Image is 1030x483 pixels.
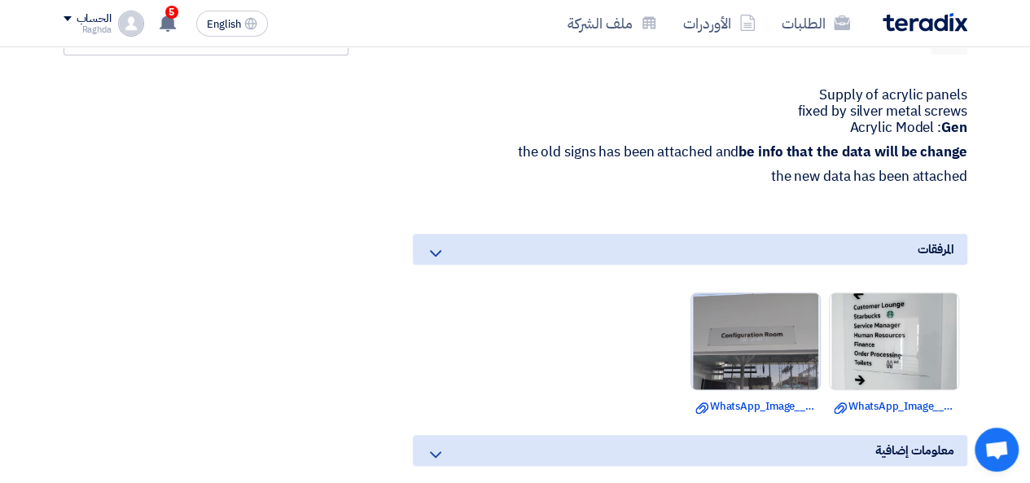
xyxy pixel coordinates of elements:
div: Raghda [64,25,112,34]
img: WhatsApp_Image__at_ad_1756371438273.jpg [830,256,958,426]
button: English [196,11,268,37]
p: the new data has been attached [413,169,967,201]
span: المرفقات [918,240,953,258]
a: ملف الشركة [554,4,670,42]
a: WhatsApp_Image__at_ad.jpg [834,398,954,415]
img: profile_test.png [118,11,144,37]
p: the old signs has been attached and [413,144,967,160]
img: WhatsApp_Image__at_dde_1756371445536.jpg [691,256,820,426]
a: Open chat [975,428,1019,472]
a: الأوردرات [670,4,769,42]
a: WhatsApp_Image__at_dde.jpg [695,398,816,415]
a: الطلبات [769,4,863,42]
strong: be info that the data will be change [739,142,966,162]
span: 5 [165,6,178,19]
div: الحساب [77,12,112,26]
span: معلومات إضافية [875,441,954,459]
img: Teradix logo [883,13,967,32]
span: English [207,19,241,30]
strong: Gen [941,117,967,138]
p: Supply of acrylic panels fixed by silver metal screws Acrylic Model : [413,87,967,136]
